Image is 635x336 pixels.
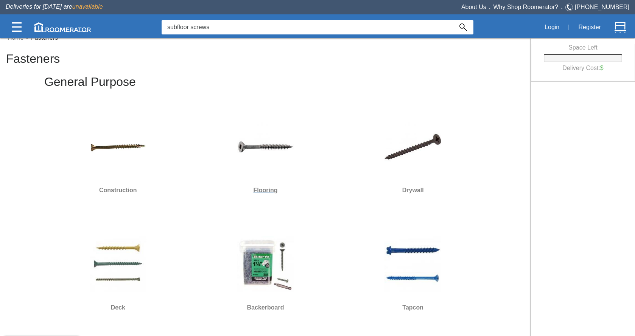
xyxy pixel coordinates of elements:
h6: Deck [47,303,189,313]
img: roomerator-logo.svg [34,22,91,32]
img: Screw_Tapcon.jpg [384,236,441,292]
a: Construction [47,113,189,195]
div: | [563,19,574,36]
span: unavailable [72,3,103,10]
span: • [558,6,565,10]
img: Screw_Backer.jpg [237,236,294,292]
img: Search_Icon.svg [459,23,467,31]
a: About Us [461,4,486,10]
a: Why Shop Roomerator? [493,4,559,10]
a: Backerboard [195,230,336,313]
img: Telephone.svg [565,3,575,12]
h6: Tapcon [342,303,484,313]
img: FSFastener.jpg [237,118,294,175]
a: Flooring [195,113,336,195]
h6: Delivery Cost: [549,62,616,75]
h6: Space Left [544,44,622,51]
a: Deck [47,230,189,313]
img: Screw_Deck.jpg [90,236,146,292]
h6: Backerboard [195,303,336,313]
img: CSFastener.jpg [90,118,146,175]
img: DSFastener.jpg [384,118,441,175]
h2: General Purpose [44,75,487,95]
h6: Drywall [342,185,484,195]
span: • [486,6,493,10]
h6: Construction [47,185,189,195]
span: Deliveries for [DATE] are [6,3,103,10]
a: Tapcon [342,230,484,313]
label: $ [600,65,604,72]
a: Drywall [342,113,484,195]
input: Search...? [162,20,453,34]
a: [PHONE_NUMBER] [575,4,629,10]
img: Cart.svg [615,22,626,33]
button: Register [574,19,605,35]
h6: Flooring [195,185,336,195]
img: Categories.svg [12,22,22,32]
button: Login [540,19,563,35]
